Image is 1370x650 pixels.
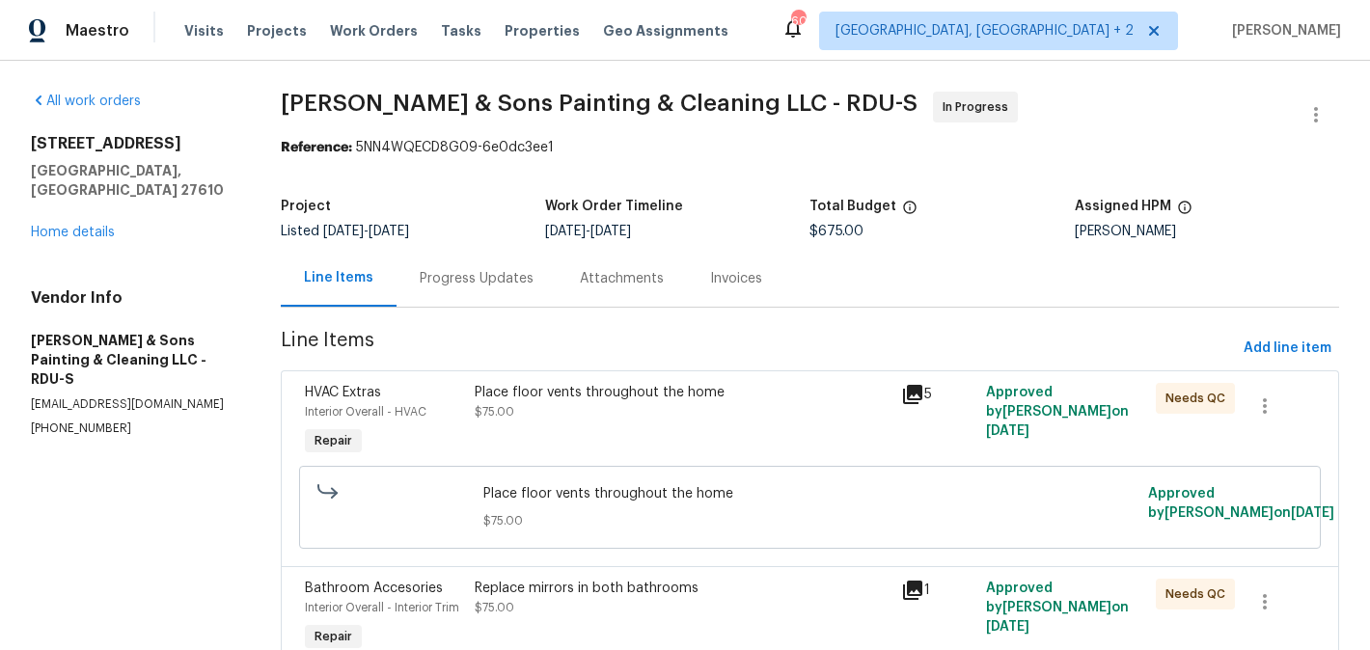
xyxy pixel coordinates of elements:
[66,21,129,41] span: Maestro
[475,383,889,402] div: Place floor vents throughout the home
[369,225,409,238] span: [DATE]
[441,24,481,38] span: Tasks
[901,579,974,602] div: 1
[901,383,974,406] div: 5
[307,627,360,646] span: Repair
[281,141,352,154] b: Reference:
[281,92,918,115] span: [PERSON_NAME] & Sons Painting & Cleaning LLC - RDU-S
[1291,506,1334,520] span: [DATE]
[1148,487,1334,520] span: Approved by [PERSON_NAME] on
[1244,337,1331,361] span: Add line item
[1224,21,1341,41] span: [PERSON_NAME]
[1165,389,1233,408] span: Needs QC
[330,21,418,41] span: Work Orders
[31,226,115,239] a: Home details
[281,331,1236,366] span: Line Items
[1075,200,1171,213] h5: Assigned HPM
[31,95,141,108] a: All work orders
[1177,200,1192,225] span: The hpm assigned to this work order.
[809,225,863,238] span: $675.00
[475,579,889,598] div: Replace mirrors in both bathrooms
[323,225,409,238] span: -
[986,386,1129,438] span: Approved by [PERSON_NAME] on
[31,288,234,308] h4: Vendor Info
[307,431,360,450] span: Repair
[281,138,1339,157] div: 5NN4WQECD8G09-6e0dc3ee1
[986,582,1129,634] span: Approved by [PERSON_NAME] on
[305,406,426,418] span: Interior Overall - HVAC
[545,225,586,238] span: [DATE]
[305,386,381,399] span: HVAC Extras
[420,269,534,288] div: Progress Updates
[31,420,234,437] p: [PHONE_NUMBER]
[603,21,728,41] span: Geo Assignments
[986,620,1029,634] span: [DATE]
[247,21,307,41] span: Projects
[545,200,683,213] h5: Work Order Timeline
[31,134,234,153] h2: [STREET_ADDRESS]
[323,225,364,238] span: [DATE]
[475,406,514,418] span: $75.00
[1236,331,1339,366] button: Add line item
[902,200,918,225] span: The total cost of line items that have been proposed by Opendoor. This sum includes line items th...
[986,424,1029,438] span: [DATE]
[31,331,234,389] h5: [PERSON_NAME] & Sons Painting & Cleaning LLC - RDU-S
[281,200,331,213] h5: Project
[836,21,1134,41] span: [GEOGRAPHIC_DATA], [GEOGRAPHIC_DATA] + 2
[305,582,443,595] span: Bathroom Accesories
[483,484,1137,503] span: Place floor vents throughout the home
[305,602,459,613] span: Interior Overall - Interior Trim
[791,12,805,31] div: 60
[1075,225,1339,238] div: [PERSON_NAME]
[483,511,1137,530] span: $75.00
[31,396,234,413] p: [EMAIL_ADDRESS][DOMAIN_NAME]
[304,268,373,287] div: Line Items
[590,225,631,238] span: [DATE]
[710,269,762,288] div: Invoices
[580,269,664,288] div: Attachments
[31,161,234,200] h5: [GEOGRAPHIC_DATA], [GEOGRAPHIC_DATA] 27610
[1165,584,1233,604] span: Needs QC
[809,200,896,213] h5: Total Budget
[545,225,631,238] span: -
[505,21,580,41] span: Properties
[184,21,224,41] span: Visits
[475,602,514,613] span: $75.00
[281,225,409,238] span: Listed
[943,97,1016,117] span: In Progress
